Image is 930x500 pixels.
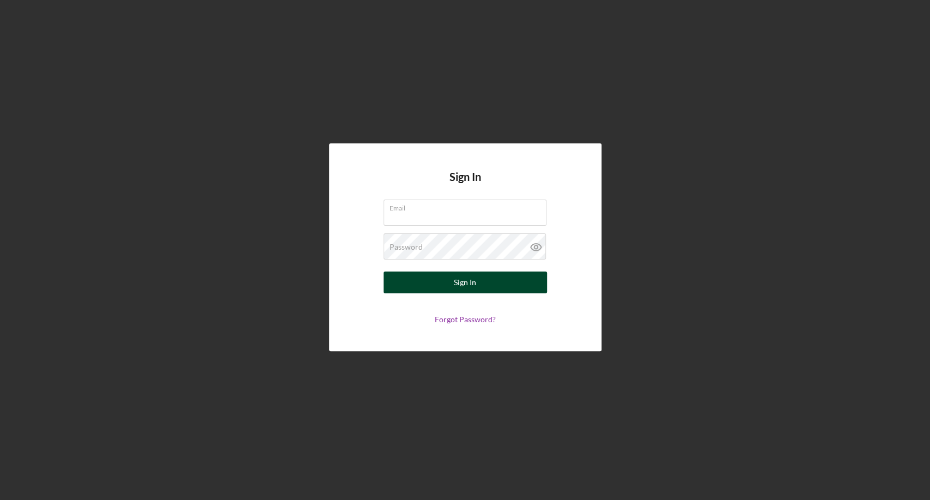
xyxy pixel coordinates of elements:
a: Forgot Password? [435,315,496,324]
button: Sign In [384,272,547,293]
label: Password [390,243,423,251]
div: Sign In [454,272,476,293]
label: Email [390,200,546,212]
h4: Sign In [449,171,481,200]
